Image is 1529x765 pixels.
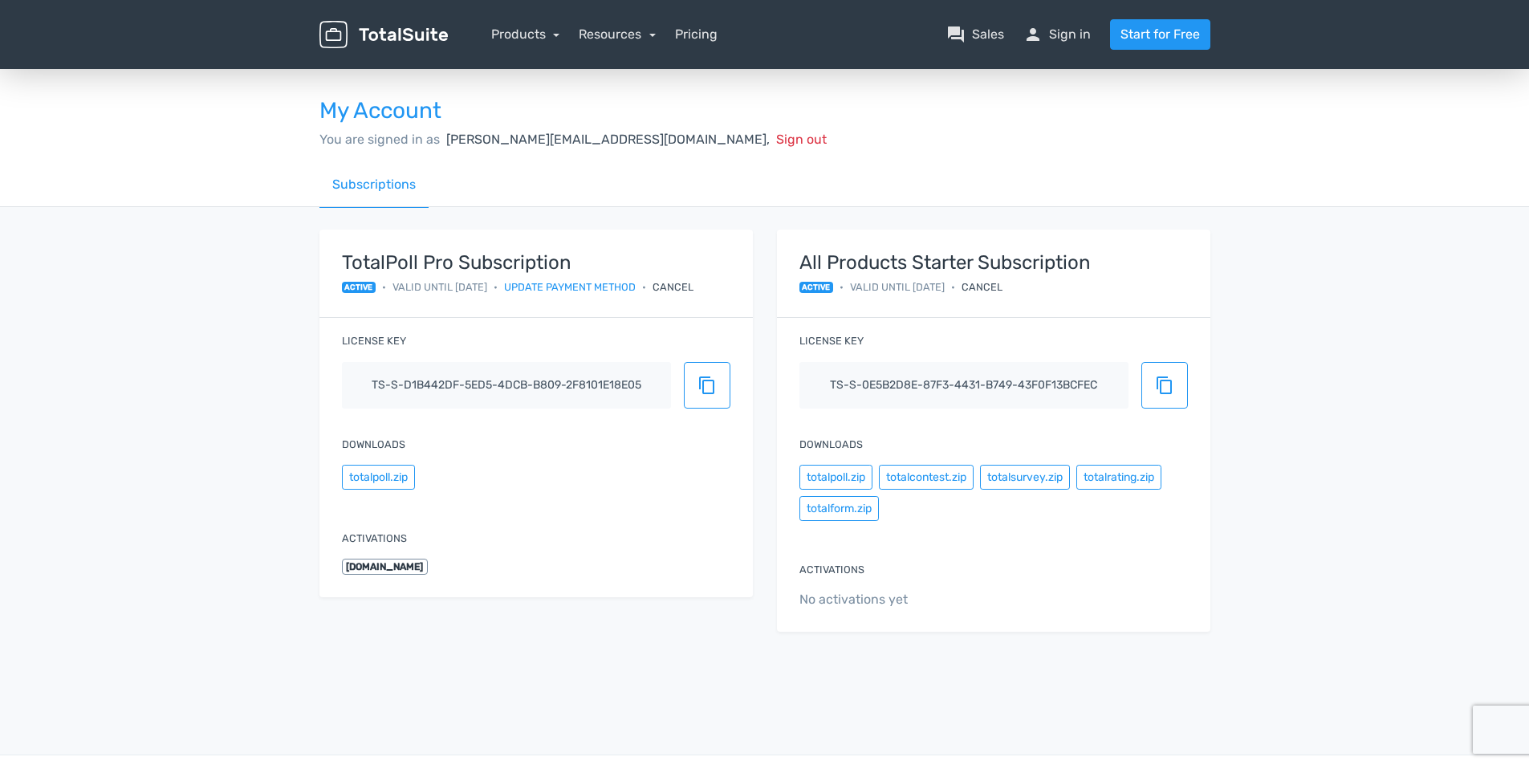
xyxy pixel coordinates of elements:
[342,282,376,293] span: active
[642,279,646,295] span: •
[392,279,487,295] span: Valid until [DATE]
[951,279,955,295] span: •
[342,333,406,348] label: License key
[675,25,718,44] a: Pricing
[697,376,717,395] span: content_copy
[319,132,440,147] span: You are signed in as
[319,162,429,208] a: Subscriptions
[850,279,945,295] span: Valid until [DATE]
[382,279,386,295] span: •
[1141,362,1188,409] button: content_copy
[962,279,1002,295] div: Cancel
[1023,25,1043,44] span: person
[653,279,693,295] div: Cancel
[799,496,879,521] button: totalform.zip
[1023,25,1091,44] a: personSign in
[1155,376,1174,395] span: content_copy
[799,333,864,348] label: License key
[342,437,405,452] label: Downloads
[342,559,429,575] span: [DOMAIN_NAME]
[799,437,863,452] label: Downloads
[799,465,872,490] button: totalpoll.zip
[342,531,407,546] label: Activations
[799,562,864,577] label: Activations
[799,282,834,293] span: active
[494,279,498,295] span: •
[319,21,448,49] img: TotalSuite for WordPress
[446,132,770,147] span: [PERSON_NAME][EMAIL_ADDRESS][DOMAIN_NAME],
[946,25,966,44] span: question_answer
[980,465,1070,490] button: totalsurvey.zip
[879,465,974,490] button: totalcontest.zip
[799,590,1188,609] span: No activations yet
[319,99,1210,124] h3: My Account
[684,362,730,409] button: content_copy
[776,132,827,147] span: Sign out
[840,279,844,295] span: •
[579,26,656,42] a: Resources
[799,252,1091,273] strong: All Products Starter Subscription
[946,25,1004,44] a: question_answerSales
[504,279,636,295] a: Update payment method
[491,26,560,42] a: Products
[1076,465,1161,490] button: totalrating.zip
[342,252,694,273] strong: TotalPoll Pro Subscription
[342,465,415,490] button: totalpoll.zip
[1110,19,1210,50] a: Start for Free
